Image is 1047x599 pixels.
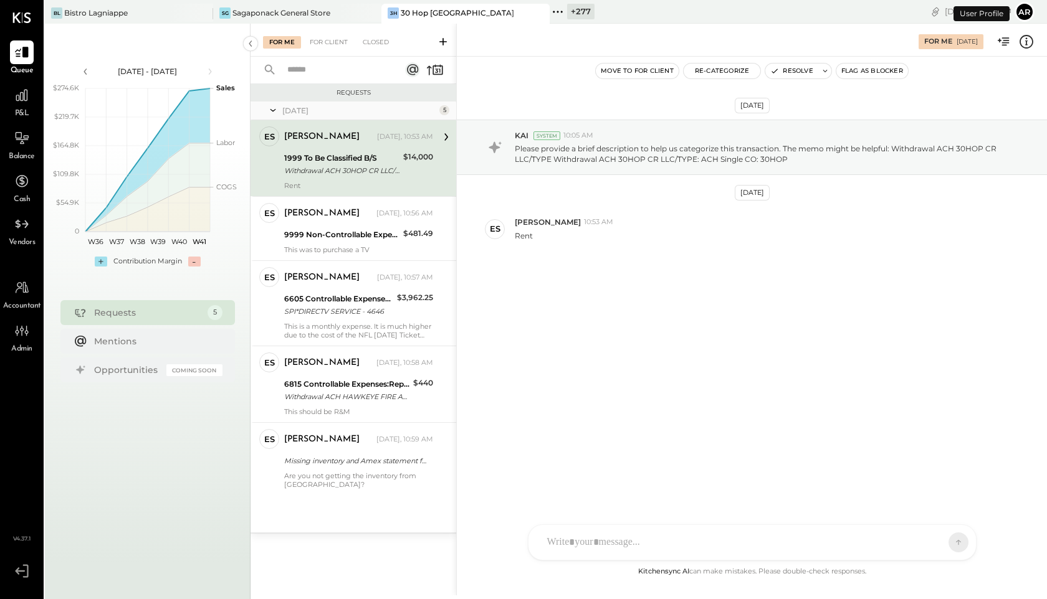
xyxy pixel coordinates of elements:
a: Cash [1,169,43,205]
button: Flag as Blocker [836,64,908,78]
div: 3H [388,7,399,19]
span: Balance [9,151,35,163]
div: This is a monthly expense. It is much higher due to the cost of the NFL [DATE] Ticket subscription. [284,322,433,339]
div: $14,000 [403,151,433,163]
div: $3,962.25 [397,291,433,304]
div: Missing inventory and Amex statement for P09.25 [284,455,429,467]
div: 30 Hop [GEOGRAPHIC_DATA] [401,7,514,18]
div: + [95,257,107,266]
div: ES [264,271,275,283]
div: + 277 [567,4,595,19]
div: 5 [439,105,449,115]
div: 6815 Controllable Expenses:Repairs & Maintenance:Repair & Maintenance, Facility [284,378,409,390]
div: For Me [924,37,952,47]
text: W36 [88,237,103,246]
span: P&L [15,108,29,120]
div: User Profile [954,6,1010,21]
div: Bistro Lagniappe [64,7,128,18]
span: Cash [14,194,30,205]
div: For Client [304,36,354,49]
div: [PERSON_NAME] [284,433,360,446]
div: 6605 Controllable Expenses:General & Administrative Expenses:Phone and Internet [284,293,393,305]
button: Resolve [765,64,818,78]
div: [PERSON_NAME] [284,131,360,143]
div: BL [51,7,62,19]
div: ES [490,223,500,235]
text: $109.8K [53,169,79,178]
div: [DATE], 10:57 AM [377,273,433,283]
text: 0 [75,227,79,235]
p: Please provide a brief description to help us categorize this transaction. The memo might be help... [515,143,1011,164]
div: ES [264,433,275,445]
div: Rent [284,181,433,190]
span: KAI [515,130,528,141]
div: [PERSON_NAME] [284,271,360,284]
div: System [533,131,560,140]
span: Admin [11,344,32,355]
a: Balance [1,126,43,163]
button: Move to for client [596,64,679,78]
div: [DATE] - [DATE] [95,66,201,77]
div: [DATE], 10:56 AM [376,209,433,219]
div: [DATE], 10:53 AM [377,132,433,142]
button: Ar [1015,2,1035,22]
div: [DATE] [735,185,770,200]
span: 10:53 AM [584,217,613,227]
div: [PERSON_NAME] [284,207,360,220]
text: $219.7K [54,112,79,121]
a: Accountant [1,276,43,312]
div: Requests [257,88,450,97]
div: Withdrawal ACH HAWKEYE FIRE AND/ Withdrawal ACH HAWKEYE FIRE AND/TYPE: SALE CO: HAWKEYE [284,390,409,403]
text: W39 [150,237,166,246]
span: Queue [11,65,34,77]
div: Closed [356,36,395,49]
div: [DATE] [957,37,978,46]
div: For Me [263,36,301,49]
div: copy link [929,5,942,18]
a: P&L [1,83,43,120]
div: ES [264,207,275,219]
div: - [188,257,201,266]
div: ES [264,357,275,369]
div: 5 [208,305,222,320]
div: This should be R&M [284,407,433,416]
text: COGS [216,182,237,191]
span: [PERSON_NAME] [515,217,581,227]
text: W40 [171,237,186,246]
p: Rent [515,230,533,241]
div: 9999 Non-Controllable Expenses:Other Income and Expenses:To Be Classified P&L [284,229,399,241]
div: [DATE], 10:58 AM [376,358,433,368]
span: Accountant [3,301,41,312]
text: W41 [193,237,206,246]
text: W38 [129,237,145,246]
div: ES [264,131,275,143]
div: [PERSON_NAME] [284,357,360,369]
div: Are you not getting the inventory from [GEOGRAPHIC_DATA]? [284,471,433,489]
div: Withdrawal ACH 30HOP CR LLC/TYPE Withdrawal ACH 30HOP CR LLC/TYPE: ACH Single CO: 30HOP [284,164,399,177]
span: 10:05 AM [563,131,593,141]
div: 1999 To Be Classified B/S [284,152,399,164]
text: Sales [216,83,235,92]
div: [DATE], 10:59 AM [376,435,433,445]
a: Admin [1,319,43,355]
text: $274.6K [53,83,79,92]
text: $54.9K [56,198,79,207]
div: Contribution Margin [113,257,182,266]
text: Labor [216,138,235,147]
span: Vendors [9,237,36,248]
div: [DATE] [282,105,436,116]
div: $440 [413,377,433,389]
a: Queue [1,40,43,77]
div: SPI*DIRECTV SERVICE - 4646 [284,305,393,318]
div: This was to purchase a TV [284,245,433,254]
button: Re-Categorize [684,64,761,78]
text: W37 [109,237,124,246]
div: [DATE] [735,98,770,113]
div: Opportunities [94,364,160,376]
a: Vendors [1,212,43,248]
div: Mentions [94,335,216,347]
text: $164.8K [53,141,79,149]
div: $481.49 [403,227,433,240]
div: Requests [94,306,201,319]
div: Coming Soon [166,364,222,376]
